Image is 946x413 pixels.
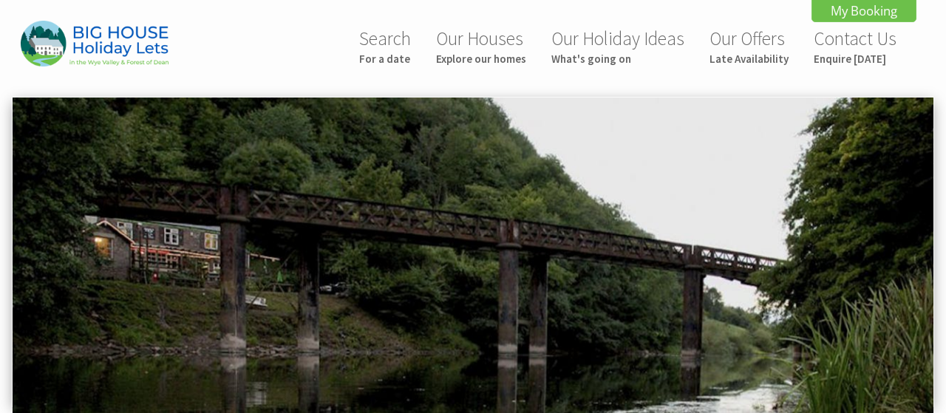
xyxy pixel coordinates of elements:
[436,52,526,66] small: Explore our homes
[814,27,896,66] a: Contact UsEnquire [DATE]
[359,52,411,66] small: For a date
[709,52,789,66] small: Late Availability
[21,21,169,66] img: Big House Holiday Lets
[436,27,526,66] a: Our HousesExplore our homes
[551,52,684,66] small: What's going on
[359,27,411,66] a: SearchFor a date
[814,52,896,66] small: Enquire [DATE]
[709,27,789,66] a: Our OffersLate Availability
[551,27,684,66] a: Our Holiday IdeasWhat's going on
